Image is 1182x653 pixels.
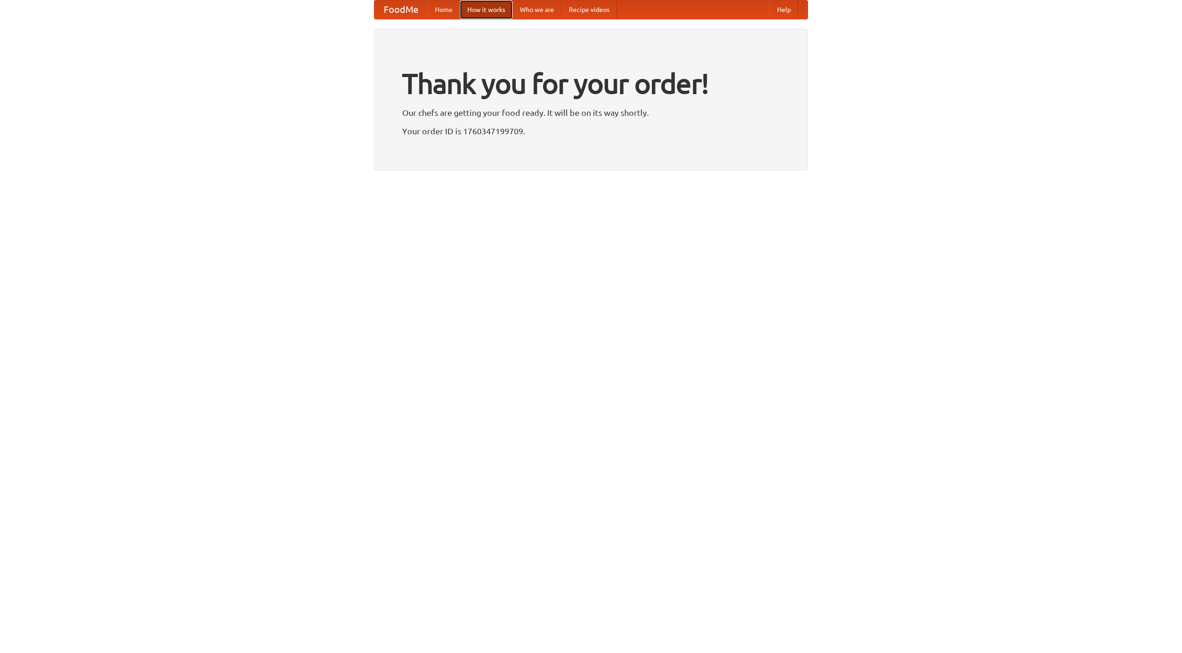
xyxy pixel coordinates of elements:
[402,124,780,138] p: Your order ID is 1760347199709.
[374,0,428,19] a: FoodMe
[428,0,460,19] a: Home
[402,61,780,106] h1: Thank you for your order!
[402,106,780,120] p: Our chefs are getting your food ready. It will be on its way shortly.
[561,0,617,19] a: Recipe videos
[513,0,561,19] a: Who we are
[460,0,513,19] a: How it works
[770,0,798,19] a: Help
